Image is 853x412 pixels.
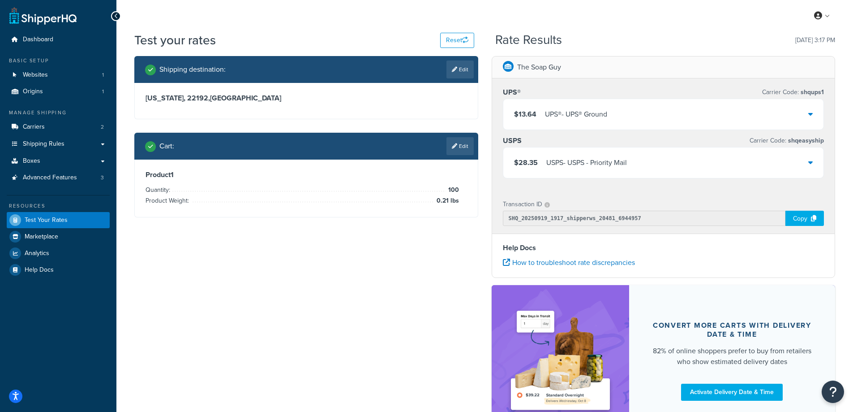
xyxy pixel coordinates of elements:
span: Quantity: [146,185,172,195]
h3: USPS [503,136,522,145]
p: [DATE] 3:17 PM [795,34,835,47]
span: $13.64 [514,109,536,119]
a: Carriers2 [7,119,110,135]
a: Help Docs [7,262,110,278]
h2: Rate Results [495,33,562,47]
span: Carriers [23,123,45,131]
span: Advanced Features [23,174,77,182]
a: Marketplace [7,229,110,245]
div: 82% of online shoppers prefer to buy from retailers who show estimated delivery dates [651,346,814,367]
span: 0.21 lbs [434,195,459,206]
p: Carrier Code: [762,86,824,99]
li: Carriers [7,119,110,135]
span: Analytics [25,250,49,257]
div: Basic Setup [7,57,110,65]
button: Reset [440,33,474,48]
div: Manage Shipping [7,109,110,117]
span: Shipping Rules [23,140,64,148]
li: Advanced Features [7,169,110,186]
span: Boxes [23,157,40,165]
a: Advanced Features3 [7,169,110,186]
h3: UPS® [503,88,521,97]
h2: Cart : [159,142,174,150]
li: Websites [7,67,110,83]
span: $28.35 [514,157,538,168]
p: Transaction ID [503,198,542,211]
span: shqups1 [799,87,824,97]
a: Edit [446,61,474,78]
p: Carrier Code: [750,134,824,147]
p: The Soap Guy [517,61,561,74]
a: Edit [446,137,474,155]
h3: [US_STATE], 22192 , [GEOGRAPHIC_DATA] [146,94,467,103]
span: Test Your Rates [25,217,68,224]
button: Open Resource Center [822,381,844,403]
span: Websites [23,71,48,79]
a: Test Your Rates [7,212,110,228]
h1: Test your rates [134,31,216,49]
span: 1 [102,88,104,95]
div: Convert more carts with delivery date & time [651,321,814,339]
span: Marketplace [25,233,58,241]
a: Boxes [7,153,110,169]
a: How to troubleshoot rate discrepancies [503,257,635,268]
span: 1 [102,71,104,79]
a: Dashboard [7,31,110,48]
span: Help Docs [25,266,54,274]
span: 2 [101,123,104,131]
div: USPS - USPS - Priority Mail [546,156,627,169]
span: Product Weight: [146,196,191,205]
li: Origins [7,83,110,100]
span: 3 [101,174,104,182]
div: Resources [7,202,110,210]
a: Shipping Rules [7,136,110,152]
div: Copy [785,211,824,226]
a: Analytics [7,245,110,261]
h3: Product 1 [146,170,467,179]
span: Origins [23,88,43,95]
span: 100 [446,185,459,195]
h4: Help Docs [503,243,824,253]
a: Websites1 [7,67,110,83]
h2: Shipping destination : [159,65,226,74]
a: Activate Delivery Date & Time [681,384,783,401]
span: shqeasyship [786,136,824,145]
a: Origins1 [7,83,110,100]
div: UPS® - UPS® Ground [545,108,607,121]
span: Dashboard [23,36,53,43]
